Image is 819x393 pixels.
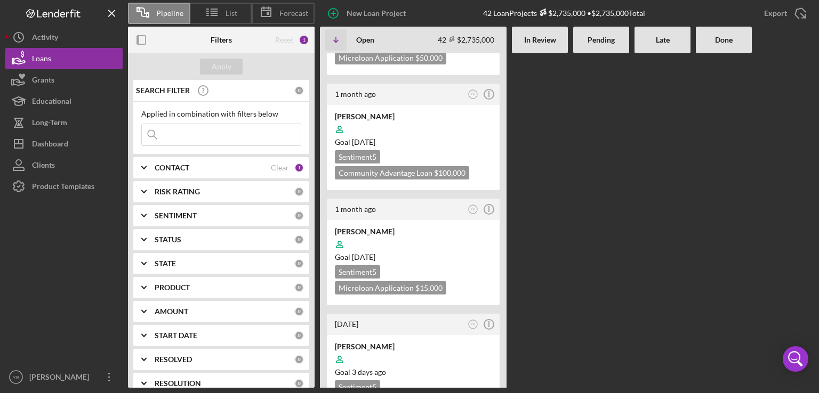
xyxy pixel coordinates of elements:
[141,110,301,118] div: Applied in combination with filters below
[32,48,51,72] div: Loans
[325,82,501,192] a: 1 month agoYB[PERSON_NAME]Goal [DATE]Sentiment5Community Advantage Loan $100,000
[5,48,123,69] button: Loans
[438,35,494,44] div: 42 $2,735,000
[294,331,304,340] div: 0
[335,150,380,163] div: Sentiment 5
[764,3,787,24] div: Export
[32,133,68,157] div: Dashboard
[27,366,96,390] div: [PERSON_NAME]
[335,166,469,179] div: Community Advantage Loan
[483,9,645,18] div: 42 Loan Projects • $2,735,000 Total
[294,355,304,364] div: 0
[32,176,94,200] div: Product Templates
[471,207,476,211] text: YB
[335,367,386,376] span: Goal
[155,259,176,268] b: STATE
[466,87,480,102] button: YB
[271,163,289,172] div: Clear
[415,53,443,62] span: $50,000
[211,36,232,44] b: Filters
[335,89,376,99] time: 2025-07-21 20:37
[226,9,237,18] span: List
[200,59,243,75] button: Apply
[294,283,304,292] div: 0
[5,176,123,197] button: Product Templates
[335,204,376,214] time: 2025-07-21 14:31
[335,320,358,329] time: 2025-07-16 15:50
[275,36,293,44] div: Reset
[352,137,375,146] time: 09/04/2025
[325,197,501,307] a: 1 month agoYB[PERSON_NAME]Goal [DATE]Sentiment5Microloan Application $15,000
[212,59,231,75] div: Apply
[347,3,406,24] div: New Loan Project
[524,36,556,44] b: In Review
[356,36,374,44] b: Open
[5,112,123,133] button: Long-Term
[5,69,123,91] button: Grants
[753,3,814,24] button: Export
[335,137,375,146] span: Goal
[335,111,492,122] div: [PERSON_NAME]
[32,27,58,51] div: Activity
[715,36,733,44] b: Done
[352,367,386,376] time: 08/30/2025
[5,366,123,388] button: YB[PERSON_NAME]
[537,9,585,18] div: $2,735,000
[320,3,416,24] button: New Loan Project
[32,91,71,114] div: Educational
[155,235,181,244] b: STATUS
[155,379,201,388] b: RESOLUTION
[415,283,443,292] span: $15,000
[434,168,465,177] span: $100,000
[466,202,480,217] button: YB
[5,154,123,176] button: Clients
[335,226,492,237] div: [PERSON_NAME]
[5,91,123,112] button: Educational
[471,92,476,96] text: YB
[783,346,808,372] div: Open Intercom Messenger
[335,265,380,279] div: Sentiment 5
[335,51,446,64] div: Microloan Application
[294,187,304,196] div: 0
[155,283,190,292] b: PRODUCT
[294,211,304,220] div: 0
[656,36,670,44] b: Late
[352,252,375,261] time: 09/20/2025
[155,331,197,340] b: START DATE
[32,154,55,178] div: Clients
[294,379,304,388] div: 0
[155,187,200,196] b: RISK RATING
[5,133,123,154] button: Dashboard
[335,341,492,352] div: [PERSON_NAME]
[155,163,189,172] b: CONTACT
[155,307,188,316] b: AMOUNT
[279,9,308,18] span: Forecast
[294,235,304,244] div: 0
[294,307,304,316] div: 0
[335,281,446,294] div: Microloan Application
[466,317,480,332] button: YB
[136,86,190,95] b: SEARCH FILTER
[32,69,54,93] div: Grants
[299,35,309,45] div: 1
[13,374,20,380] text: YB
[32,112,67,136] div: Long-Term
[156,9,183,18] span: Pipeline
[294,86,304,95] div: 0
[588,36,615,44] b: Pending
[155,355,192,364] b: RESOLVED
[155,211,197,220] b: SENTIMENT
[294,163,304,173] div: 1
[471,322,476,326] text: YB
[5,27,123,48] button: Activity
[294,259,304,268] div: 0
[335,252,375,261] span: Goal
